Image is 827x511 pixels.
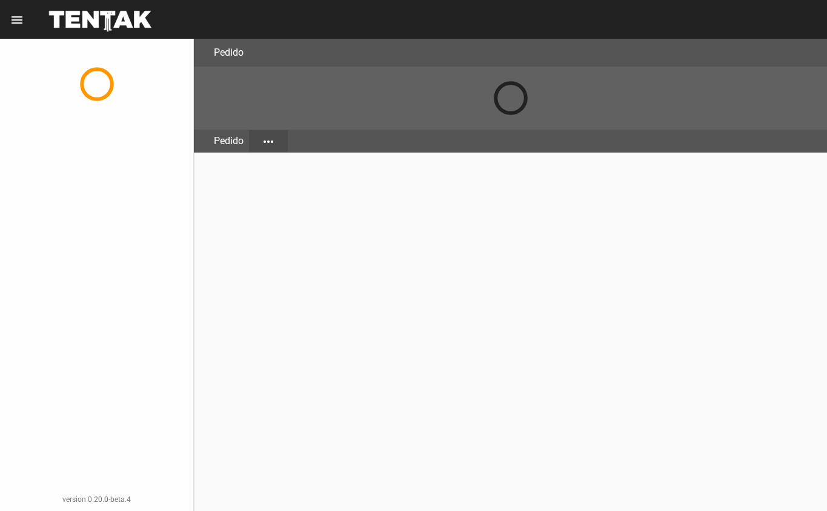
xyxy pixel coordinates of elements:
[249,130,288,152] button: Elegir sección
[208,130,249,153] div: Pedido
[214,44,244,61] h3: Pedido
[10,13,24,27] mat-icon: menu
[261,134,276,149] mat-icon: more_horiz
[10,493,184,506] div: version 0.20.0-beta.4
